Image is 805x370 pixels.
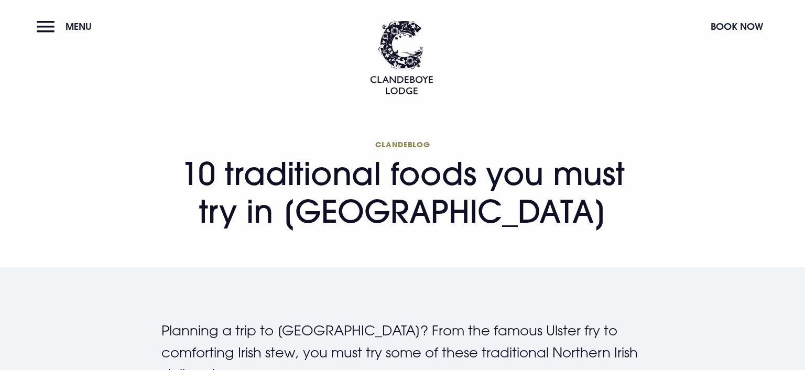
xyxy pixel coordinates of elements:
[66,20,92,32] span: Menu
[161,139,644,149] span: Clandeblog
[37,15,97,38] button: Menu
[705,15,768,38] button: Book Now
[370,20,433,94] img: Clandeboye Lodge
[161,139,644,230] h1: 10 traditional foods you must try in [GEOGRAPHIC_DATA]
